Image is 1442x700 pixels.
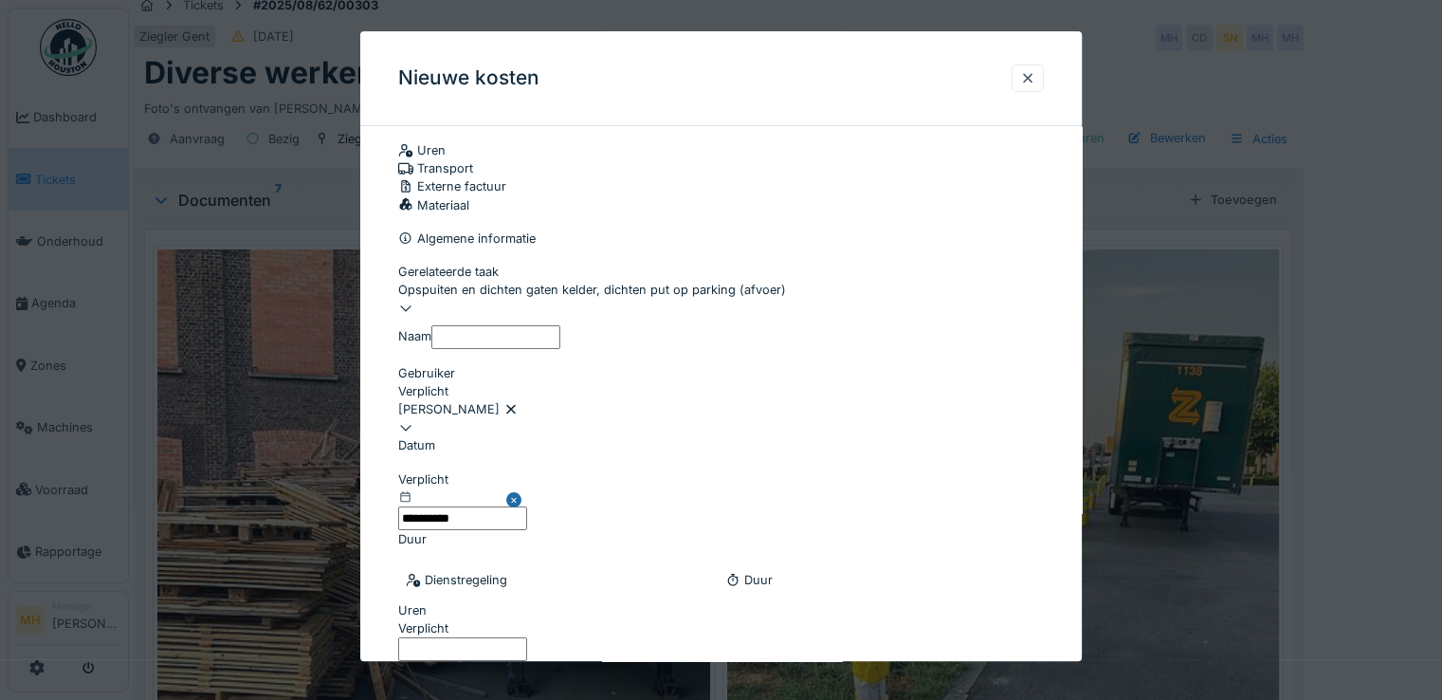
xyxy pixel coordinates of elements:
[506,470,527,531] button: Close
[398,400,1044,418] div: [PERSON_NAME]
[398,159,1044,177] div: Transport
[725,572,1036,590] div: Duur
[398,196,1044,214] div: Materiaal
[398,281,1044,299] div: Opspuiten en dichten gaten kelder, dichten put op parking (afvoer)
[398,470,527,488] div: Verplicht
[398,601,427,619] label: Uren
[398,530,427,548] label: Duur
[398,178,1044,196] div: Externe factuur
[398,263,499,281] label: Gerelateerde taak
[398,230,1044,248] div: Algemene informatie
[398,437,435,455] label: Datum
[406,572,717,590] div: Dienstregeling
[398,382,1044,400] div: Verplicht
[398,141,1044,159] div: Uren
[398,66,539,90] h3: Nieuwe kosten
[398,327,431,345] label: Naam
[398,661,446,679] label: Minuten
[398,364,455,382] label: Gebruiker
[398,619,1044,637] div: Verplicht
